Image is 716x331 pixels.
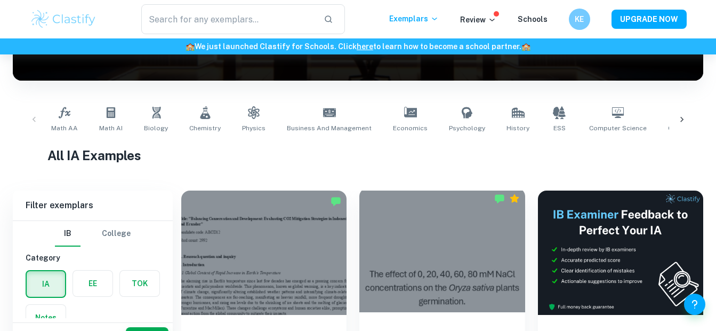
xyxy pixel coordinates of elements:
span: Chemistry [189,123,221,133]
button: KE [569,9,590,30]
button: EE [73,271,112,296]
h6: Category [26,252,160,264]
span: Math AI [99,123,123,133]
img: Clastify logo [30,9,98,30]
button: College [102,221,131,247]
a: Schools [518,15,548,23]
h6: KE [573,13,585,25]
h1: All IA Examples [47,146,669,165]
div: Premium [509,193,520,204]
img: Thumbnail [538,191,703,315]
span: Economics [393,123,428,133]
span: History [506,123,529,133]
p: Exemplars [389,13,439,25]
a: here [357,42,373,51]
button: IA [27,271,65,297]
p: Review [460,14,496,26]
span: Physics [242,123,266,133]
span: ESS [553,123,566,133]
input: Search for any exemplars... [141,4,316,34]
span: Business and Management [287,123,372,133]
span: Math AA [51,123,78,133]
span: 🏫 [521,42,530,51]
span: Geography [668,123,703,133]
button: Help and Feedback [684,294,705,315]
button: UPGRADE NOW [612,10,687,29]
button: Notes [26,305,66,330]
h6: We just launched Clastify for Schools. Click to learn how to become a school partner. [2,41,714,52]
span: Psychology [449,123,485,133]
span: Computer Science [589,123,647,133]
img: Marked [494,193,505,204]
button: IB [55,221,81,247]
span: 🏫 [186,42,195,51]
h6: Filter exemplars [13,191,173,220]
div: Filter type choice [55,221,131,247]
span: Biology [144,123,168,133]
button: TOK [120,271,159,296]
img: Marked [331,196,341,207]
